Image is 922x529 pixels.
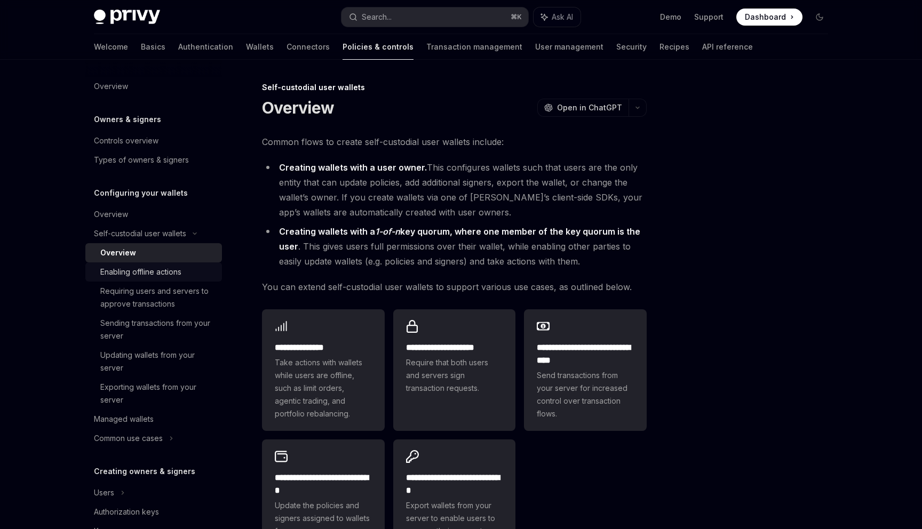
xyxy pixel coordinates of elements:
[552,12,573,22] span: Ask AI
[94,227,186,240] div: Self-custodial user wallets
[343,34,414,60] a: Policies & controls
[262,279,647,294] span: You can extend self-custodial user wallets to support various use cases, as outlined below.
[94,113,161,126] h5: Owners & signers
[94,187,188,199] h5: Configuring your wallets
[85,150,222,170] a: Types of owners & signers
[262,98,334,117] h1: Overview
[534,7,581,27] button: Ask AI
[659,34,689,60] a: Recipes
[94,413,154,426] div: Managed wallets
[375,226,400,237] em: 1-of-n
[94,465,195,478] h5: Creating owners & signers
[341,7,528,27] button: Search...⌘K
[262,82,647,93] div: Self-custodial user wallets
[85,346,222,378] a: Updating wallets from your server
[85,131,222,150] a: Controls overview
[94,486,114,499] div: Users
[660,12,681,22] a: Demo
[557,102,622,113] span: Open in ChatGPT
[94,80,128,93] div: Overview
[100,317,216,342] div: Sending transactions from your server
[85,243,222,262] a: Overview
[94,10,160,25] img: dark logo
[85,502,222,522] a: Authorization keys
[246,34,274,60] a: Wallets
[745,12,786,22] span: Dashboard
[85,77,222,96] a: Overview
[702,34,753,60] a: API reference
[85,314,222,346] a: Sending transactions from your server
[511,13,522,21] span: ⌘ K
[262,224,647,269] li: . This gives users full permissions over their wallet, while enabling other parties to easily upd...
[535,34,603,60] a: User management
[94,432,163,445] div: Common use cases
[85,262,222,282] a: Enabling offline actions
[279,226,640,252] strong: Creating wallets with a key quorum, where one member of the key quorum is the user
[275,356,372,420] span: Take actions with wallets while users are offline, such as limit orders, agentic trading, and por...
[287,34,330,60] a: Connectors
[262,160,647,220] li: This configures wallets such that users are the only entity that can update policies, add additio...
[100,381,216,406] div: Exporting wallets from your server
[94,154,189,166] div: Types of owners & signers
[694,12,724,22] a: Support
[178,34,233,60] a: Authentication
[94,506,159,518] div: Authorization keys
[85,410,222,429] a: Managed wallets
[811,9,828,26] button: Toggle dark mode
[100,349,216,374] div: Updating wallets from your server
[736,9,802,26] a: Dashboard
[262,309,385,431] a: **** **** *****Take actions with wallets while users are offline, such as limit orders, agentic t...
[537,369,634,420] span: Send transactions from your server for increased control over transaction flows.
[94,134,158,147] div: Controls overview
[262,134,647,149] span: Common flows to create self-custodial user wallets include:
[85,205,222,224] a: Overview
[426,34,522,60] a: Transaction management
[362,11,392,23] div: Search...
[94,34,128,60] a: Welcome
[537,99,629,117] button: Open in ChatGPT
[406,356,503,395] span: Require that both users and servers sign transaction requests.
[100,266,181,278] div: Enabling offline actions
[85,282,222,314] a: Requiring users and servers to approve transactions
[616,34,647,60] a: Security
[100,246,136,259] div: Overview
[279,162,427,173] strong: Creating wallets with a user owner.
[85,378,222,410] a: Exporting wallets from your server
[141,34,165,60] a: Basics
[100,285,216,310] div: Requiring users and servers to approve transactions
[94,208,128,221] div: Overview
